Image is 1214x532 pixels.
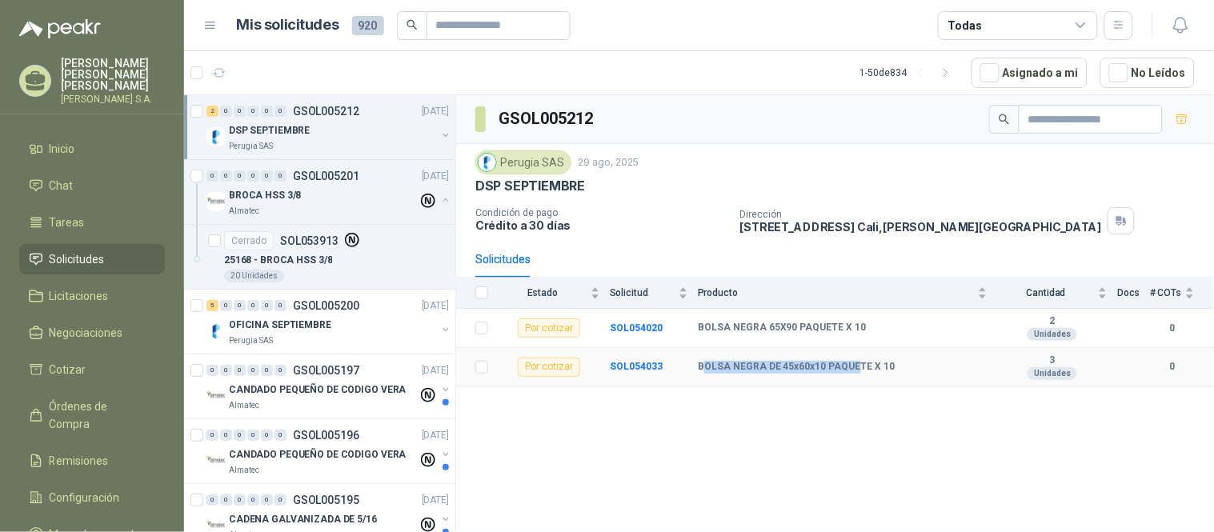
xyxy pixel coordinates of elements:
a: Inicio [19,134,165,164]
div: 0 [234,106,246,117]
p: CANDADO PEQUEÑO DE CODIGO VERA [229,382,406,398]
p: DSP SEPTIEMBRE [475,178,585,194]
div: 0 [234,365,246,376]
p: [PERSON_NAME] S.A. [61,94,165,104]
p: BROCA HSS 3/8 [229,188,301,203]
div: Unidades [1028,328,1077,341]
div: 0 [261,170,273,182]
img: Company Logo [206,192,226,211]
img: Company Logo [206,386,226,406]
a: 0 0 0 0 0 0 GSOL005196[DATE] Company LogoCANDADO PEQUEÑO DE CODIGO VERAAlmatec [206,426,452,477]
div: 5 [206,300,218,311]
p: OFICINA SEPTIEMBRE [229,318,331,333]
p: [DATE] [422,363,449,378]
p: Almatec [229,205,259,218]
a: 0 0 0 0 0 0 GSOL005197[DATE] Company LogoCANDADO PEQUEÑO DE CODIGO VERAAlmatec [206,361,452,412]
div: 0 [274,170,286,182]
span: Licitaciones [50,287,109,305]
img: Company Logo [479,154,496,171]
p: [DATE] [422,493,449,508]
h1: Mis solicitudes [237,14,339,37]
a: Negociaciones [19,318,165,348]
div: 0 [247,494,259,506]
div: Solicitudes [475,250,531,268]
p: 25168 - BROCA HSS 3/8 [224,253,332,268]
b: 0 [1150,321,1195,336]
a: Remisiones [19,446,165,476]
div: 0 [206,365,218,376]
a: Órdenes de Compra [19,391,165,439]
div: 0 [247,106,259,117]
p: GSOL005195 [293,494,359,506]
img: Company Logo [206,127,226,146]
th: Estado [498,278,610,309]
div: 0 [234,300,246,311]
div: 0 [220,170,232,182]
a: 5 0 0 0 0 0 GSOL005200[DATE] Company LogoOFICINA SEPTIEMBREPerugia SAS [206,296,452,347]
p: DSP SEPTIEMBRE [229,123,310,138]
span: Tareas [50,214,85,231]
div: 0 [220,430,232,441]
a: Tareas [19,207,165,238]
span: Negociaciones [50,324,123,342]
div: 0 [261,430,273,441]
p: Almatec [229,464,259,477]
a: SOL054020 [610,322,663,334]
div: 0 [234,494,246,506]
img: Company Logo [206,322,226,341]
span: search [407,19,418,30]
span: Cantidad [997,287,1095,298]
b: 3 [997,354,1108,367]
span: Estado [498,287,587,298]
span: Solicitudes [50,250,105,268]
a: CerradoSOL05391325168 - BROCA HSS 3/820 Unidades [184,225,455,290]
div: Por cotizar [518,318,580,338]
span: Inicio [50,140,75,158]
b: BOLSA NEGRA DE 45x60x10 PAQUETE X 10 [698,361,895,374]
h3: GSOL005212 [499,106,595,131]
div: Todas [948,17,982,34]
p: GSOL005212 [293,106,359,117]
div: 0 [220,106,232,117]
p: [DATE] [422,428,449,443]
p: Condición de pago [475,207,727,218]
span: Órdenes de Compra [50,398,150,433]
span: Remisiones [50,452,109,470]
img: Logo peakr [19,19,101,38]
th: Solicitud [610,278,698,309]
p: Crédito a 30 días [475,218,727,232]
div: 0 [206,494,218,506]
p: [DATE] [422,169,449,184]
div: 0 [247,300,259,311]
span: Chat [50,177,74,194]
b: 2 [997,315,1108,328]
span: Solicitud [610,287,675,298]
p: [DATE] [422,104,449,119]
p: [STREET_ADDRESS] Cali , [PERSON_NAME][GEOGRAPHIC_DATA] [740,220,1102,234]
div: Perugia SAS [475,150,571,174]
b: SOL054033 [610,361,663,372]
div: 0 [247,170,259,182]
p: Perugia SAS [229,140,273,153]
th: Cantidad [997,278,1117,309]
a: Licitaciones [19,281,165,311]
th: Docs [1117,278,1150,309]
span: Configuración [50,489,120,506]
div: 0 [261,106,273,117]
img: Company Logo [206,451,226,470]
div: 0 [274,430,286,441]
p: CANDADO PEQUEÑO DE CODIGO VERA [229,447,406,462]
div: 0 [220,365,232,376]
div: 0 [220,300,232,311]
div: 0 [220,494,232,506]
a: Cotizar [19,354,165,385]
div: 0 [206,170,218,182]
a: Chat [19,170,165,201]
p: SOL053913 [280,235,339,246]
span: Producto [698,287,975,298]
div: 2 [206,106,218,117]
div: Cerrado [224,231,274,250]
div: 0 [261,494,273,506]
p: GSOL005196 [293,430,359,441]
